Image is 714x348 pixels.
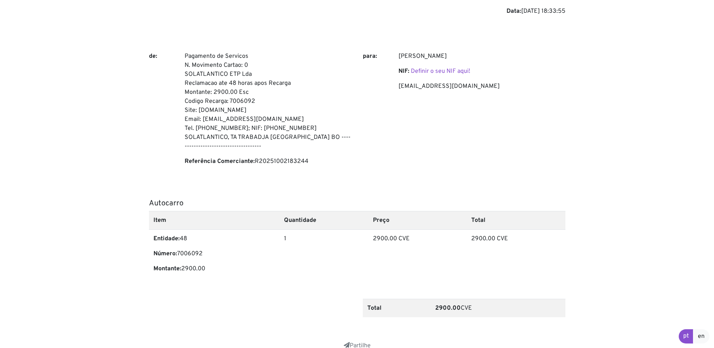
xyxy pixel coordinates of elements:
[411,68,470,75] a: Definir o seu NIF aqui!
[368,229,467,284] td: 2900.00 CVE
[398,68,409,75] b: NIF:
[363,299,431,317] th: Total
[153,235,180,243] b: Entidade:
[185,52,352,151] p: Pagamento de Servicos N. Movimento Cartao: 0 SOLATLANTICO ETP Lda Reclamacao ate 48 horas apos Re...
[368,211,467,229] th: Preço
[149,199,565,208] h5: Autocarro
[435,304,461,312] b: 2900.00
[153,249,275,258] p: 7006092
[149,211,280,229] th: Item
[153,265,181,273] b: Montante:
[185,157,352,166] p: R20251002183244
[153,234,275,243] p: 48
[363,53,377,60] b: para:
[507,8,521,15] b: Data:
[149,53,157,60] b: de:
[398,82,565,91] p: [EMAIL_ADDRESS][DOMAIN_NAME]
[185,158,255,165] b: Referência Comerciante:
[280,229,368,284] td: 1
[467,229,565,284] td: 2900.00 CVE
[153,264,275,273] p: 2900.00
[467,211,565,229] th: Total
[693,329,709,343] a: en
[679,329,693,343] a: pt
[149,7,565,16] div: [DATE] 18:33:55
[398,52,565,61] p: [PERSON_NAME]
[153,250,177,258] b: Número:
[431,299,565,317] td: CVE
[280,211,368,229] th: Quantidade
